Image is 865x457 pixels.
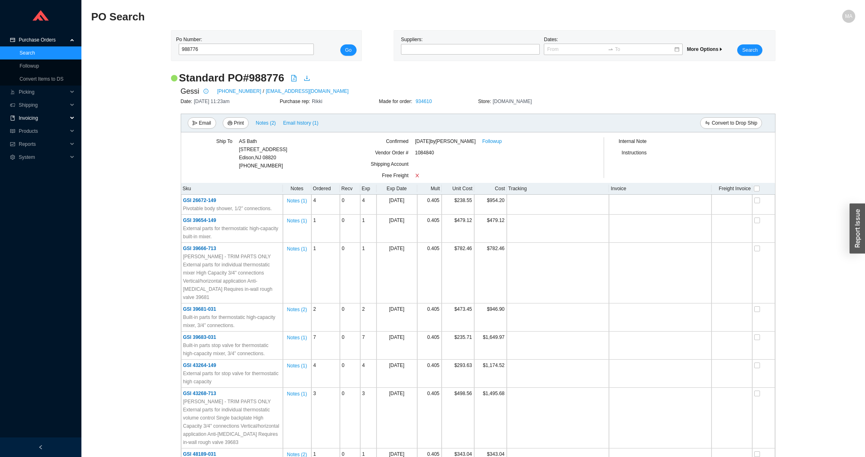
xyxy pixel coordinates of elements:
[382,173,408,178] span: Free Freight
[742,46,758,54] span: Search
[360,360,377,388] td: 4
[474,243,507,303] td: $782.46
[287,196,307,202] button: Notes (1)
[20,76,64,82] a: Convert Items to DS
[217,87,261,95] a: [PHONE_NUMBER]
[377,243,417,303] td: [DATE]
[442,303,474,332] td: $473.45
[474,332,507,360] td: $1,649.97
[340,360,360,388] td: 0
[19,86,68,99] span: Picking
[386,138,408,144] span: Confirmed
[193,121,197,126] span: send
[283,183,311,195] th: Notes
[183,198,216,203] span: GSI 26672-149
[377,183,417,195] th: Exp Date
[287,216,307,222] button: Notes (1)
[474,303,507,332] td: $946.90
[474,215,507,243] td: $479.12
[20,50,35,56] a: Search
[360,303,377,332] td: 2
[340,243,360,303] td: 0
[417,183,442,195] th: Mult
[287,361,307,367] button: Notes (1)
[183,218,216,223] span: GSI 39654-149
[183,369,281,386] span: External parts for stop valve for thermostatic high capacity
[19,138,68,151] span: Reports
[216,138,232,144] span: Ship To
[417,215,442,243] td: 0.405
[311,195,340,215] td: 4
[10,142,15,147] span: fund
[712,183,752,195] th: Freight Invoice
[183,185,281,193] div: Sku
[19,125,68,138] span: Products
[311,243,340,303] td: 1
[482,137,502,145] a: Followup
[239,137,287,162] div: AS Bath [STREET_ADDRESS] Edison , NJ 08820
[19,99,68,112] span: Shipping
[183,313,281,330] span: Built-in parts for thermostatic high-capacity mixer, 3/4” connections.
[176,35,311,56] div: Po Number:
[377,388,417,448] td: [DATE]
[304,75,310,83] a: download
[287,333,307,339] button: Notes (1)
[608,46,613,52] span: swap-right
[371,161,409,167] span: Shipping Account
[239,137,287,170] div: [PHONE_NUMBER]
[20,63,39,69] a: Followup
[442,215,474,243] td: $479.12
[360,183,377,195] th: Exp
[183,391,216,396] span: GSI 43268-713
[845,10,852,23] span: MA
[183,253,281,301] span: [PERSON_NAME] - TRIM PARTS ONLY External parts for individual thermostatic mixer High Capacity 3/...
[417,360,442,388] td: 0.405
[442,332,474,360] td: $235.71
[199,119,211,127] span: Email
[474,360,507,388] td: $1,174.52
[287,245,307,253] span: Notes ( 1 )
[287,362,307,370] span: Notes ( 1 )
[608,46,613,52] span: to
[179,71,285,85] h2: Standard PO # 988776
[379,99,414,104] span: Made for order:
[183,451,216,457] span: GSI 48189-031
[311,215,340,243] td: 1
[291,75,297,83] a: file-pdf
[377,215,417,243] td: [DATE]
[417,388,442,448] td: 0.405
[183,224,281,241] span: External parts for thermostatic high-capacity built-in mixer.
[542,35,685,56] div: Dates:
[417,195,442,215] td: 0.405
[19,33,68,46] span: Purchase Orders
[340,183,360,195] th: Recv
[311,303,340,332] td: 2
[228,121,232,126] span: printer
[255,119,276,124] button: Notes (2)
[263,87,264,95] span: /
[360,332,377,360] td: 7
[287,244,307,250] button: Notes (1)
[399,35,542,56] div: Suppliers:
[340,332,360,360] td: 0
[377,360,417,388] td: [DATE]
[474,388,507,448] td: $1,495.68
[311,183,340,195] th: Ordered
[547,45,606,53] input: From
[609,183,712,195] th: Invoice
[718,47,723,52] span: caret-right
[377,332,417,360] td: [DATE]
[622,150,646,156] span: Instructions
[183,398,281,446] span: [PERSON_NAME] - TRIM PARTS ONLY External parts for individual thermostatic volume control Single ...
[442,360,474,388] td: $293.63
[311,388,340,448] td: 3
[91,10,664,24] h2: PO Search
[442,195,474,215] td: $238.55
[340,44,357,56] button: Go
[266,87,348,95] a: [EMAIL_ADDRESS][DOMAIN_NAME]
[474,183,507,195] th: Cost
[287,197,307,205] span: Notes ( 1 )
[199,86,211,97] button: info-circle
[287,217,307,225] span: Notes ( 1 )
[194,99,230,104] span: [DATE] 11:23am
